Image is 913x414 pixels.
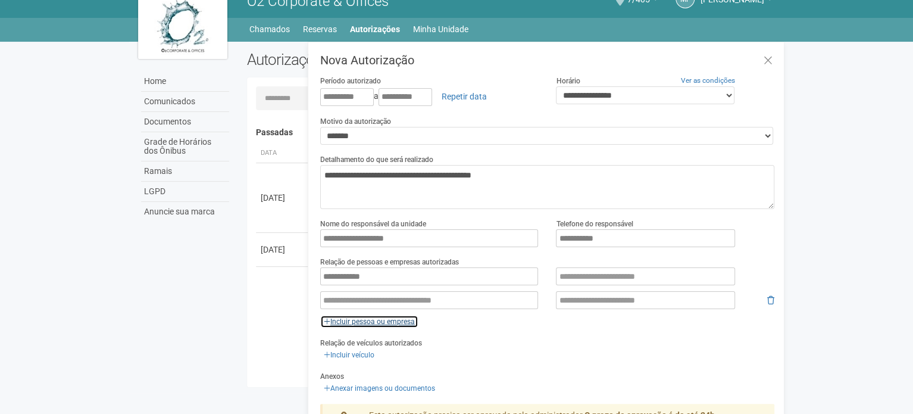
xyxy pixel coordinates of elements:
a: Chamados [249,21,290,38]
a: LGPD [141,182,229,202]
h3: Nova Autorização [320,54,774,66]
label: Detalhamento do que será realizado [320,154,433,165]
label: Telefone do responsável [556,219,633,229]
div: [DATE] [261,244,305,256]
a: Documentos [141,112,229,132]
th: Data [256,144,309,163]
label: Nome do responsável da unidade [320,219,426,229]
div: [DATE] [261,192,305,204]
i: Remover [767,296,774,304]
a: Anuncie sua marca [141,202,229,222]
a: Incluir veículo [320,348,378,362]
a: Grade de Horários dos Ônibus [141,132,229,161]
a: Ver as condições [681,76,735,85]
label: Período autorizado [320,76,381,86]
a: Minha Unidade [413,21,468,38]
h4: Passadas [256,128,766,137]
h2: Autorizações [247,51,502,69]
a: Home [141,71,229,92]
a: Reservas [303,21,337,38]
a: Ramais [141,161,229,182]
label: Anexos [320,371,344,382]
a: Incluir pessoa ou empresa [320,315,418,328]
a: Repetir data [434,86,495,107]
a: Autorizações [350,21,400,38]
label: Motivo da autorização [320,116,391,127]
label: Relação de pessoas e empresas autorizadas [320,257,459,267]
a: Comunicados [141,92,229,112]
label: Horário [556,76,580,86]
label: Relação de veículos autorizados [320,338,422,348]
a: Anexar imagens ou documentos [320,382,439,395]
div: a [320,86,539,107]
